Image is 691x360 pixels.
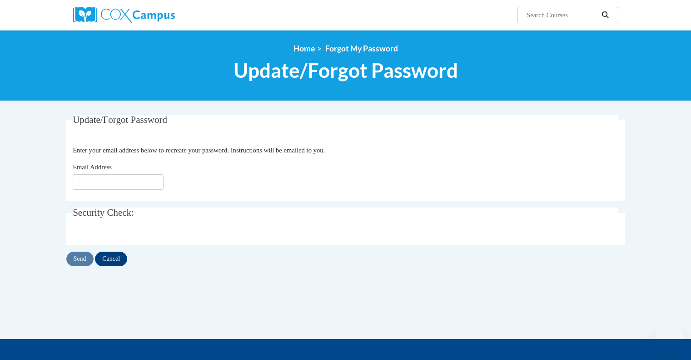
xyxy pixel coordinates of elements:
[73,207,134,218] span: Security Check:
[73,7,175,23] img: Cox Campus
[73,7,246,23] a: Cox Campus
[234,58,458,82] span: Update/Forgot Password
[655,324,684,353] iframe: Button to launch messaging window
[95,252,127,266] input: Cancel
[526,10,598,20] input: Search Courses
[598,10,612,20] button: Search
[73,174,164,190] input: Email
[293,44,315,53] a: Home
[73,114,167,125] span: Update/Forgot Password
[73,147,325,154] span: Enter your email address below to recreate your password. Instructions will be emailed to you.
[325,44,398,53] span: Forgot My Password
[73,163,112,171] span: Email Address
